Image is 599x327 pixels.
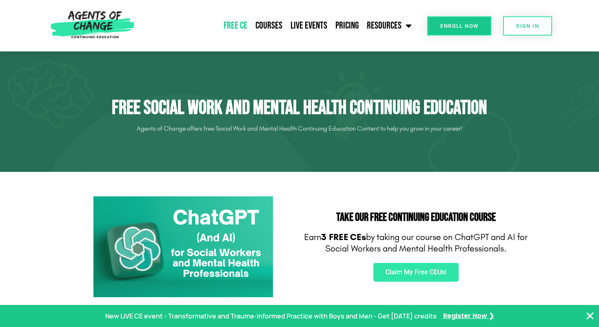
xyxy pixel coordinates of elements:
[331,16,363,36] a: Pricing
[138,16,416,36] nav: Menu
[105,310,437,322] p: New LIVE CE event - Transformative and Trauma-informed Practice with Boys and Men - Get [DATE] cr...
[363,16,416,36] a: Resources
[71,122,528,135] p: Agents of Change offers free Social Work and Mental Health Continuing Education Content to help y...
[286,16,331,36] a: Live Events
[251,16,286,36] a: Courses
[440,23,478,29] span: Enroll Now
[220,16,251,36] a: Free CE
[373,263,459,282] a: Claim My Free CEUs!
[516,23,539,29] span: SIGN IN
[321,232,366,242] b: 3 FREE CEs
[585,311,595,321] button: Close Banner
[304,212,528,223] h2: Take Our FREE Continuing Education Course
[71,96,528,120] h1: Free Social Work and Mental Health Continuing Education
[304,231,528,255] p: Earn by taking our course on ChatGPT and AI for Social Workers and Mental Health Professionals.
[386,269,446,276] span: Claim My Free CEUs!
[443,310,494,322] a: Register Now ❯
[427,16,491,36] a: Enroll Now
[503,16,552,36] a: SIGN IN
